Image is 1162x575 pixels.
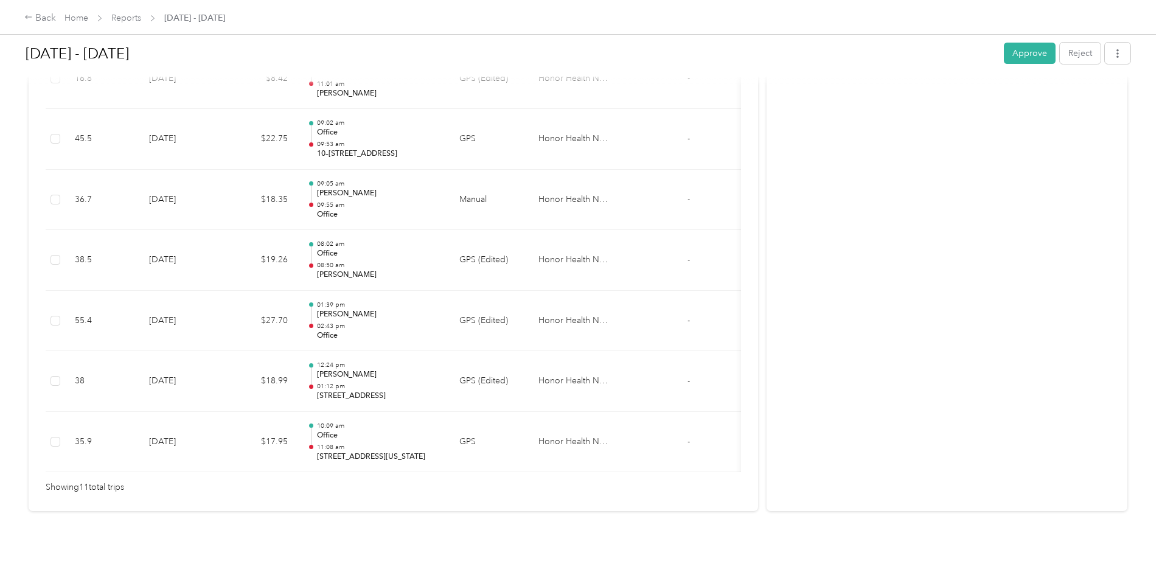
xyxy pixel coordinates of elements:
p: 08:02 am [317,240,440,248]
p: [PERSON_NAME] [317,88,440,99]
td: GPS [450,412,529,473]
p: 10–[STREET_ADDRESS] [317,148,440,159]
td: $19.26 [224,230,297,291]
td: Honor Health Network [529,109,620,170]
td: 36.7 [65,170,139,231]
td: 45.5 [65,109,139,170]
p: 09:53 am [317,140,440,148]
p: Office [317,127,440,138]
span: - [687,375,690,386]
p: 11:08 am [317,443,440,451]
p: 09:55 am [317,201,440,209]
span: - [687,436,690,447]
p: 08:50 am [317,261,440,270]
td: 35.9 [65,412,139,473]
p: Office [317,248,440,259]
a: Reports [111,13,141,23]
td: $27.70 [224,291,297,352]
p: [PERSON_NAME] [317,188,440,199]
p: 01:39 pm [317,301,440,309]
p: 09:05 am [317,179,440,188]
button: Reject [1060,43,1101,64]
td: 55.4 [65,291,139,352]
iframe: Everlance-gr Chat Button Frame [1094,507,1162,575]
p: 02:43 pm [317,322,440,330]
td: 38.5 [65,230,139,291]
p: 12:24 pm [317,361,440,369]
td: [DATE] [139,109,224,170]
td: Honor Health Network [529,170,620,231]
td: 38 [65,351,139,412]
td: [DATE] [139,291,224,352]
p: 01:12 pm [317,382,440,391]
td: [DATE] [139,230,224,291]
a: Home [64,13,88,23]
td: GPS (Edited) [450,230,529,291]
td: [DATE] [139,170,224,231]
span: [DATE] - [DATE] [164,12,225,24]
p: Office [317,209,440,220]
td: $18.35 [224,170,297,231]
p: Office [317,430,440,441]
p: [PERSON_NAME] [317,309,440,320]
td: Honor Health Network [529,351,620,412]
td: Honor Health Network [529,230,620,291]
td: [DATE] [139,412,224,473]
p: [PERSON_NAME] [317,369,440,380]
span: Showing 11 total trips [46,481,124,494]
td: $17.95 [224,412,297,473]
p: [STREET_ADDRESS] [317,391,440,402]
td: [DATE] [139,351,224,412]
td: GPS [450,109,529,170]
span: - [687,194,690,204]
p: [STREET_ADDRESS][US_STATE] [317,451,440,462]
button: Approve [1004,43,1056,64]
td: Honor Health Network [529,412,620,473]
h1: Sep 21 - Oct 4, 2025 [26,39,995,68]
td: $22.75 [224,109,297,170]
td: GPS (Edited) [450,351,529,412]
td: GPS (Edited) [450,291,529,352]
p: 09:02 am [317,119,440,127]
p: 10:09 am [317,422,440,430]
p: Office [317,330,440,341]
td: Manual [450,170,529,231]
span: - [687,315,690,326]
span: - [687,254,690,265]
span: - [687,133,690,144]
td: Honor Health Network [529,291,620,352]
div: Back [24,11,56,26]
p: [PERSON_NAME] [317,270,440,281]
td: $18.99 [224,351,297,412]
